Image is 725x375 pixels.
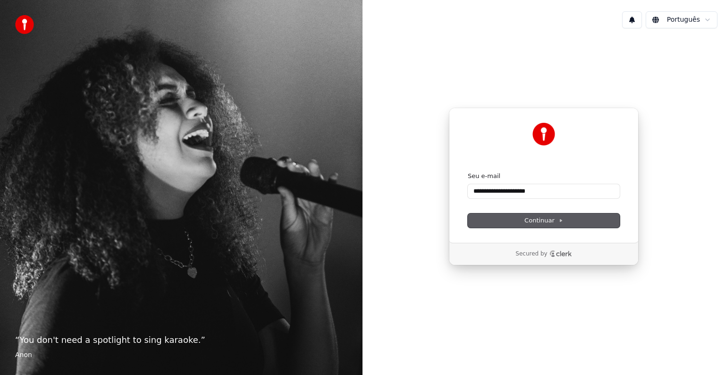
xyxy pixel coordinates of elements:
p: “ You don't need a spotlight to sing karaoke. ” [15,333,347,347]
img: Youka [532,123,555,145]
img: youka [15,15,34,34]
p: Secured by [515,250,547,258]
footer: Anon [15,350,347,360]
span: Continuar [524,216,563,225]
button: Continuar [468,213,620,228]
a: Clerk logo [549,250,572,257]
label: Seu e-mail [468,172,500,180]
